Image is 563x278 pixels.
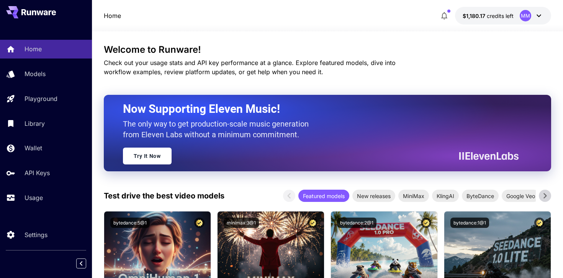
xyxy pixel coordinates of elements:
[104,44,552,55] h3: Welcome to Runware!
[25,143,42,153] p: Wallet
[110,218,150,228] button: bytedance:5@1
[432,190,459,202] div: KlingAI
[534,218,545,228] button: Certified Model – Vetted for best performance and includes a commercial license.
[224,218,259,228] button: minimax:3@1
[25,69,46,78] p: Models
[432,192,459,200] span: KlingAI
[298,192,349,200] span: Featured models
[25,44,42,54] p: Home
[82,257,92,270] div: Collapse sidebar
[25,193,43,202] p: Usage
[104,11,121,20] a: Home
[25,94,57,103] p: Playground
[104,59,396,76] span: Check out your usage stats and API key performance at a glance. Explore featured models, dive int...
[337,218,376,228] button: bytedance:2@1
[463,12,514,20] div: $1,180.17061
[104,190,224,202] p: Test drive the best video models
[421,218,431,228] button: Certified Model – Vetted for best performance and includes a commercial license.
[502,190,540,202] div: Google Veo
[25,168,50,177] p: API Keys
[398,192,429,200] span: MiniMax
[352,192,395,200] span: New releases
[123,119,314,140] p: The only way to get production-scale music generation from Eleven Labs without a minimum commitment.
[502,192,540,200] span: Google Veo
[398,190,429,202] div: MiniMax
[25,230,47,239] p: Settings
[462,192,499,200] span: ByteDance
[25,119,45,128] p: Library
[308,218,318,228] button: Certified Model – Vetted for best performance and includes a commercial license.
[463,13,487,19] span: $1,180.17
[520,10,531,21] div: MM
[194,218,205,228] button: Certified Model – Vetted for best performance and includes a commercial license.
[104,11,121,20] nav: breadcrumb
[352,190,395,202] div: New releases
[123,148,172,164] a: Try It Now
[450,218,489,228] button: bytedance:1@1
[455,7,551,24] button: $1,180.17061MM
[487,13,514,19] span: credits left
[76,258,86,268] button: Collapse sidebar
[123,102,513,116] h2: Now Supporting Eleven Music!
[298,190,349,202] div: Featured models
[462,190,499,202] div: ByteDance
